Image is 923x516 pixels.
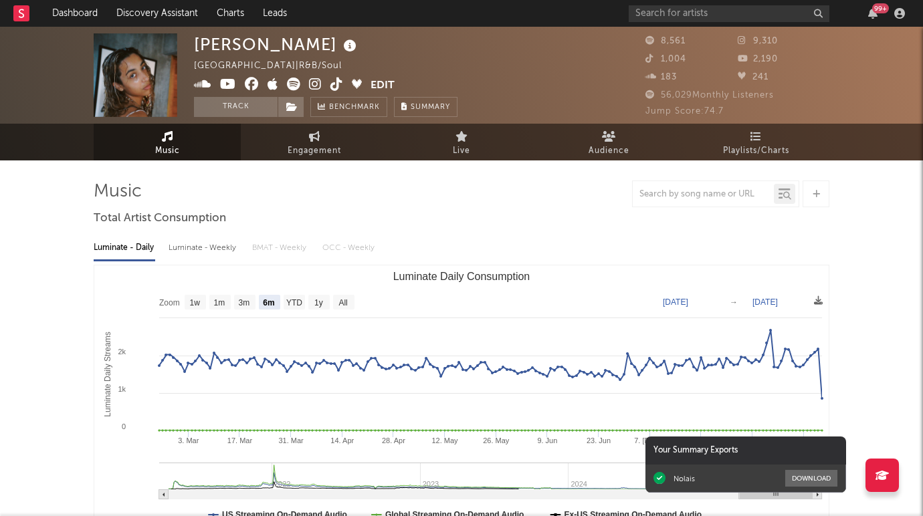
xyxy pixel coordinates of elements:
span: Summary [411,104,450,111]
button: Edit [371,78,395,94]
text: Zoom [159,298,180,307]
span: Total Artist Consumption [94,211,226,227]
div: Nolais [674,474,695,483]
span: 1,004 [645,55,686,63]
span: 183 [645,73,677,82]
span: Benchmark [329,100,380,116]
text: 3. Mar [178,436,199,444]
div: Luminate - Weekly [169,237,239,259]
text: 2k [118,348,126,356]
span: Jump Score: 74.7 [645,107,724,116]
input: Search by song name or URL [633,189,774,200]
span: 241 [738,73,768,82]
text: 23. Jun [587,436,611,444]
button: Download [785,470,837,487]
text: 14. Apr [330,436,354,444]
a: Engagement [241,124,388,160]
text: 17. Mar [227,436,253,444]
text: 31. Mar [278,436,304,444]
text: Luminate Daily Streams [103,332,112,416]
text: Luminate Daily Consumption [393,271,530,282]
div: [PERSON_NAME] [194,33,360,55]
text: All [338,298,347,307]
input: Search for artists [629,5,829,22]
a: Benchmark [310,97,387,117]
div: Your Summary Exports [645,436,846,465]
text: 3m [239,298,250,307]
text: 7. [DATE] [634,436,665,444]
text: 12. May [431,436,458,444]
text: 26. May [483,436,510,444]
span: Music [155,143,180,159]
span: 9,310 [738,37,778,45]
text: → [730,297,738,307]
text: [DATE] [663,297,688,307]
a: Audience [535,124,682,160]
button: 99+ [868,8,878,19]
span: 2,190 [738,55,778,63]
text: [DATE] [752,297,778,307]
div: 99 + [872,3,889,13]
text: 1m [214,298,225,307]
text: 6m [263,298,274,307]
a: Playlists/Charts [682,124,829,160]
text: 9. Jun [537,436,557,444]
span: Playlists/Charts [723,143,789,159]
a: Music [94,124,241,160]
text: 1y [314,298,323,307]
span: Engagement [288,143,341,159]
text: 1w [190,298,201,307]
div: Luminate - Daily [94,237,155,259]
button: Track [194,97,278,117]
div: [GEOGRAPHIC_DATA] | R&B/Soul [194,58,357,74]
span: 8,561 [645,37,686,45]
span: Audience [589,143,629,159]
text: 0 [122,422,126,430]
button: Summary [394,97,457,117]
a: Live [388,124,535,160]
text: YTD [286,298,302,307]
span: Live [453,143,470,159]
text: 1k [118,385,126,393]
span: 56,029 Monthly Listeners [645,91,774,100]
text: 28. Apr [382,436,405,444]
